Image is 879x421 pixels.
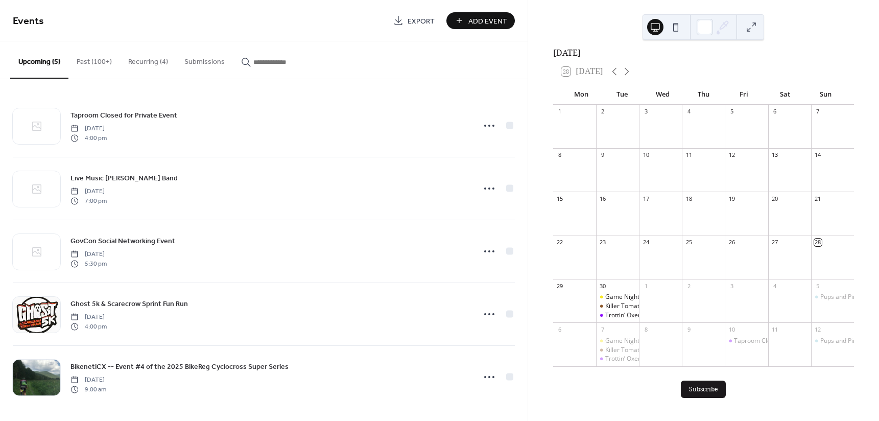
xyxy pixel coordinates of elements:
div: 29 [556,282,564,290]
span: Events [13,11,44,31]
span: [DATE] [70,187,107,196]
div: 18 [685,195,693,202]
div: 4 [685,108,693,115]
div: Mon [561,84,602,105]
div: Fri [724,84,765,105]
div: 14 [814,151,822,159]
div: 1 [556,108,564,115]
div: Pups and Pints [820,293,862,301]
div: 16 [599,195,607,202]
div: 23 [599,239,607,246]
span: BikenetiCX -- Event #4 of the 2025 BikeReg Cyclocross Super Series [70,362,289,372]
button: Add Event [446,12,515,29]
div: Killer Tomato Pizza Truck [605,302,677,311]
div: 10 [728,325,735,333]
div: 2 [685,282,693,290]
button: Submissions [176,41,233,78]
span: 4:00 pm [70,322,107,331]
a: Export [386,12,442,29]
div: 30 [599,282,607,290]
div: 26 [728,239,735,246]
button: Recurring (4) [120,41,176,78]
div: Tue [602,84,643,105]
div: 28 [814,239,822,246]
div: Pups and Pints [820,337,862,345]
div: 19 [728,195,735,202]
a: Live Music [PERSON_NAME] Band [70,172,178,184]
div: 12 [728,151,735,159]
div: 9 [599,151,607,159]
div: Sun [805,84,846,105]
a: GovCon Social Networking Event [70,235,175,247]
a: Taproom Closed for Private Event [70,109,177,121]
span: [DATE] [70,376,106,385]
a: BikenetiCX -- Event #4 of the 2025 BikeReg Cyclocross Super Series [70,361,289,372]
div: 11 [685,151,693,159]
span: Ghost 5k & Scarecrow Sprint Fun Run [70,299,188,310]
span: [DATE] [70,124,107,133]
div: Trottin’ Oxen Run Club [605,355,668,363]
div: 10 [642,151,650,159]
span: [DATE] [70,250,107,259]
a: Ghost 5k & Scarecrow Sprint Fun Run [70,298,188,310]
div: 21 [814,195,822,202]
div: 6 [771,108,779,115]
span: 9:00 am [70,385,106,394]
div: Thu [683,84,724,105]
div: 2 [599,108,607,115]
div: Trottin’ Oxen Run Club [596,355,639,363]
div: 3 [728,282,735,290]
span: 5:30 pm [70,259,107,268]
div: 6 [556,325,564,333]
div: Game Night [605,337,639,345]
div: Killer Tomato Pizza Truck [596,346,639,355]
div: 7 [814,108,822,115]
div: Taproom Closed for Private Event [725,337,768,345]
div: 24 [642,239,650,246]
div: Taproom Closed for Private Event [734,337,829,345]
div: 27 [771,239,779,246]
div: 13 [771,151,779,159]
button: Upcoming (5) [10,41,68,79]
div: Pups and Pints [811,337,854,345]
div: 1 [642,282,650,290]
span: Live Music [PERSON_NAME] Band [70,173,178,184]
div: 4 [771,282,779,290]
div: [DATE] [553,47,854,59]
span: [DATE] [70,313,107,322]
div: Game Night [605,293,639,301]
div: 15 [556,195,564,202]
div: 20 [771,195,779,202]
div: 17 [642,195,650,202]
span: 4:00 pm [70,133,107,143]
div: 5 [728,108,735,115]
div: Killer Tomato Pizza Truck [605,346,677,355]
div: 25 [685,239,693,246]
span: GovCon Social Networking Event [70,236,175,247]
span: Taproom Closed for Private Event [70,110,177,121]
div: Pups and Pints [811,293,854,301]
span: 7:00 pm [70,196,107,205]
div: Killer Tomato Pizza Truck [596,302,639,311]
button: Past (100+) [68,41,120,78]
span: Add Event [468,16,507,27]
div: 12 [814,325,822,333]
div: Trottin’ Oxen Run Club [596,311,639,320]
span: Export [408,16,435,27]
div: 22 [556,239,564,246]
div: Game Night [596,293,639,301]
div: 7 [599,325,607,333]
div: 9 [685,325,693,333]
div: 5 [814,282,822,290]
div: 11 [771,325,779,333]
div: 8 [556,151,564,159]
div: Trottin’ Oxen Run Club [605,311,668,320]
div: Game Night [596,337,639,345]
div: Sat [765,84,805,105]
div: Wed [643,84,683,105]
div: 3 [642,108,650,115]
button: Subscribe [681,381,726,398]
div: 8 [642,325,650,333]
